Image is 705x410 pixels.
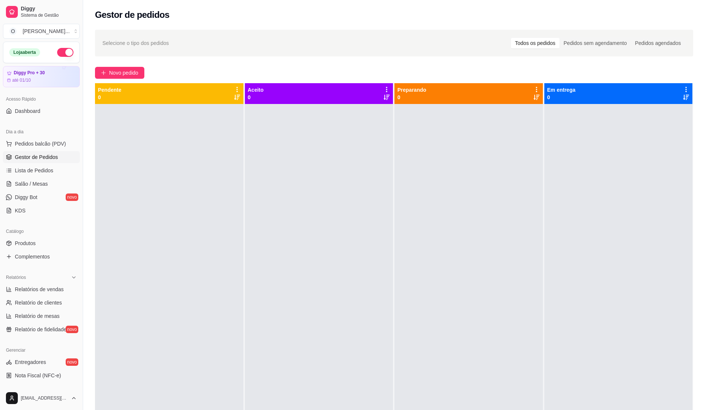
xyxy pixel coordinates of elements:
a: DiggySistema de Gestão [3,3,80,21]
a: Dashboard [3,105,80,117]
p: Pendente [98,86,121,94]
span: Controle de caixa [15,385,55,393]
span: O [9,27,17,35]
span: Produtos [15,240,36,247]
button: Pedidos balcão (PDV) [3,138,80,150]
a: Diggy Pro + 30até 01/10 [3,66,80,87]
div: Pedidos agendados [631,38,685,48]
a: Nota Fiscal (NFC-e) [3,370,80,381]
a: Controle de caixa [3,383,80,395]
div: Dia a dia [3,126,80,138]
a: Complementos [3,251,80,263]
div: Catálogo [3,225,80,237]
a: Relatório de mesas [3,310,80,322]
p: 0 [248,94,264,101]
div: Pedidos sem agendamento [560,38,631,48]
a: Entregadoresnovo [3,356,80,368]
a: Produtos [3,237,80,249]
p: 0 [98,94,121,101]
span: Diggy [21,6,77,12]
a: KDS [3,205,80,217]
button: [EMAIL_ADDRESS][DOMAIN_NAME] [3,389,80,407]
span: Lista de Pedidos [15,167,53,174]
p: Em entrega [547,86,576,94]
a: Gestor de Pedidos [3,151,80,163]
a: Diggy Botnovo [3,191,80,203]
span: Pedidos balcão (PDV) [15,140,66,147]
h2: Gestor de pedidos [95,9,170,21]
span: Gestor de Pedidos [15,153,58,161]
a: Salão / Mesas [3,178,80,190]
span: Relatório de fidelidade [15,326,66,333]
p: 0 [397,94,426,101]
p: 0 [547,94,576,101]
div: Todos os pedidos [511,38,560,48]
span: KDS [15,207,26,214]
div: Acesso Rápido [3,93,80,105]
span: Relatório de clientes [15,299,62,306]
p: Preparando [397,86,426,94]
span: Entregadores [15,358,46,366]
span: Dashboard [15,107,40,115]
div: Gerenciar [3,344,80,356]
span: [EMAIL_ADDRESS][DOMAIN_NAME] [21,395,68,401]
span: Relatórios [6,274,26,280]
span: Novo pedido [109,69,138,77]
span: Relatórios de vendas [15,286,64,293]
button: Select a team [3,24,80,39]
div: [PERSON_NAME] ... [23,27,70,35]
p: Aceito [248,86,264,94]
a: Relatórios de vendas [3,283,80,295]
span: Sistema de Gestão [21,12,77,18]
a: Lista de Pedidos [3,165,80,176]
span: Complementos [15,253,50,260]
span: Diggy Bot [15,193,37,201]
article: Diggy Pro + 30 [14,70,45,76]
button: Novo pedido [95,67,144,79]
span: Salão / Mesas [15,180,48,188]
span: Relatório de mesas [15,312,60,320]
button: Alterar Status [57,48,73,57]
span: Selecione o tipo dos pedidos [102,39,169,47]
article: até 01/10 [12,77,31,83]
a: Relatório de fidelidadenovo [3,323,80,335]
div: Loja aberta [9,48,40,56]
a: Relatório de clientes [3,297,80,309]
span: Nota Fiscal (NFC-e) [15,372,61,379]
span: plus [101,70,106,75]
